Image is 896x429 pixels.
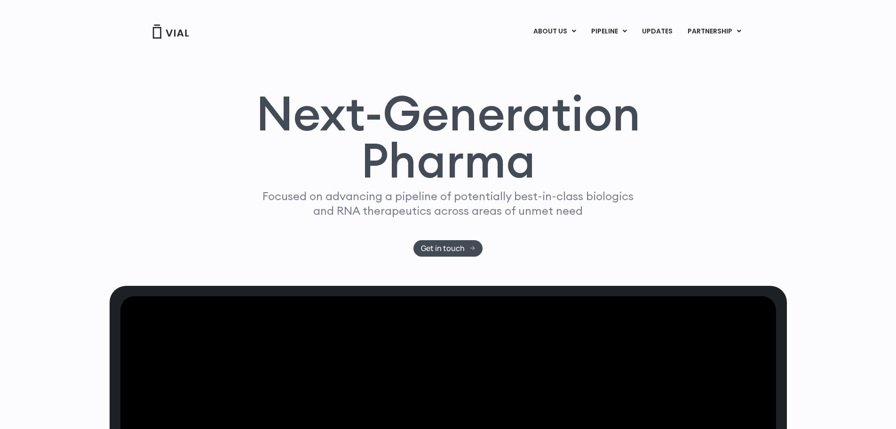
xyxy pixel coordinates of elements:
a: UPDATES [634,24,680,40]
a: PIPELINEMenu Toggle [584,24,634,40]
p: Focused on advancing a pipeline of potentially best-in-class biologics and RNA therapeutics acros... [259,189,638,218]
h1: Next-Generation Pharma [245,89,652,185]
a: ABOUT USMenu Toggle [526,24,583,40]
a: PARTNERSHIPMenu Toggle [680,24,749,40]
img: Vial Logo [152,24,190,39]
a: Get in touch [413,240,483,257]
span: Get in touch [421,245,465,252]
